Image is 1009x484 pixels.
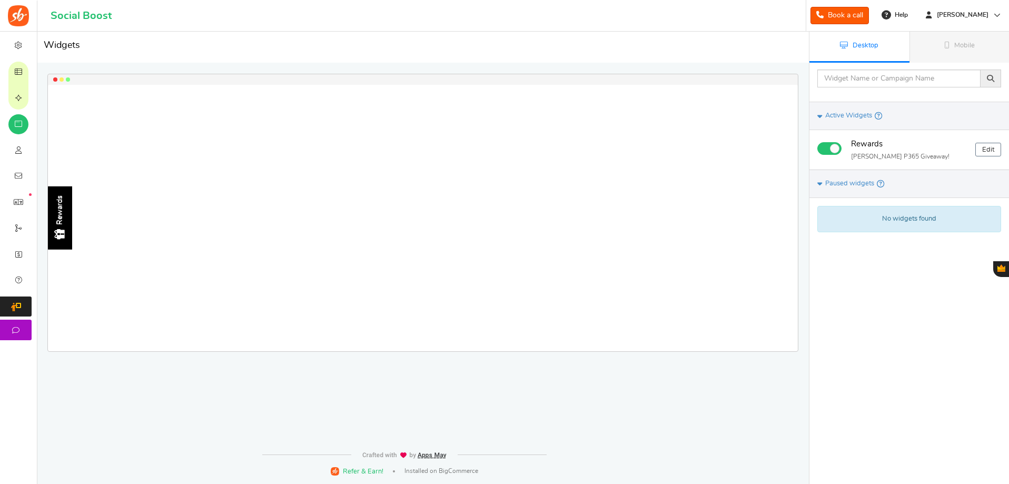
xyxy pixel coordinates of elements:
[29,193,32,196] em: New
[997,264,1005,272] span: Gratisfaction
[56,195,65,225] div: Rewards
[817,206,1001,232] div: No widgets found
[933,11,993,19] span: [PERSON_NAME]
[875,110,882,122] span: Campaign's widget is showing on your website
[851,152,967,161] p: [PERSON_NAME] P365 Giveaway!
[825,111,872,121] span: Active Widgets
[851,138,967,151] h4: Rewards
[404,467,478,476] span: Installed on BigCommerce
[362,452,447,459] img: img-footer.webp
[809,32,909,63] a: Desktop
[809,102,1009,130] a: Active Widgets
[825,179,874,189] span: Paused widgets
[393,470,395,472] span: |
[809,170,1009,198] a: Paused widgets
[975,143,1001,156] a: Edit
[331,466,383,476] a: Refer & Earn!
[853,42,878,49] span: Desktop
[37,37,809,54] h1: Widgets
[965,440,1009,484] iframe: LiveChat chat widget
[877,6,913,23] a: Help
[877,178,884,190] span: Widget is not showing on your website. NOTE: Campaign may be active
[954,42,975,49] span: Mobile
[892,11,908,19] span: Help
[8,5,29,26] img: Social Boost
[817,70,981,87] input: Widget Name or Campaign Name
[817,142,843,157] div: Widget activated
[810,7,869,24] a: Book a call
[993,261,1009,277] button: Gratisfaction
[53,228,66,241] img: gift_box.png
[51,10,112,22] h1: Social Boost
